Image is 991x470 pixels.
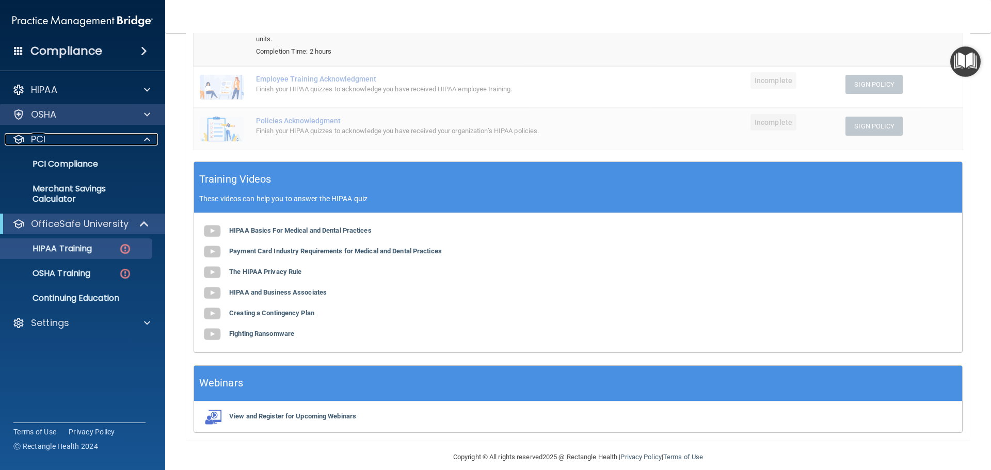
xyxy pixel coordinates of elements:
[229,226,372,234] b: HIPAA Basics For Medical and Dental Practices
[256,45,619,58] div: Completion Time: 2 hours
[199,195,957,203] p: These videos can help you to answer the HIPAA quiz
[13,441,98,451] span: Ⓒ Rectangle Health 2024
[12,133,150,145] a: PCI
[202,283,222,303] img: gray_youtube_icon.38fcd6cc.png
[950,46,981,77] button: Open Resource Center
[7,268,90,279] p: OSHA Training
[12,218,150,230] a: OfficeSafe University
[229,412,356,420] b: View and Register for Upcoming Webinars
[31,108,57,121] p: OSHA
[202,324,222,345] img: gray_youtube_icon.38fcd6cc.png
[256,125,619,137] div: Finish your HIPAA quizzes to acknowledge you have received your organization’s HIPAA policies.
[119,242,132,255] img: danger-circle.6113f641.png
[12,108,150,121] a: OSHA
[31,84,57,96] p: HIPAA
[256,83,619,95] div: Finish your HIPAA quizzes to acknowledge you have received HIPAA employee training.
[202,262,222,283] img: gray_youtube_icon.38fcd6cc.png
[256,117,619,125] div: Policies Acknowledgment
[13,427,56,437] a: Terms of Use
[750,114,796,131] span: Incomplete
[750,72,796,89] span: Incomplete
[31,317,69,329] p: Settings
[12,317,150,329] a: Settings
[199,170,271,188] h5: Training Videos
[7,293,148,303] p: Continuing Education
[12,11,153,31] img: PMB logo
[69,427,115,437] a: Privacy Policy
[30,44,102,58] h4: Compliance
[256,75,619,83] div: Employee Training Acknowledgment
[7,184,148,204] p: Merchant Savings Calculator
[7,159,148,169] p: PCI Compliance
[199,374,243,392] h5: Webinars
[31,218,129,230] p: OfficeSafe University
[229,288,327,296] b: HIPAA and Business Associates
[663,453,703,461] a: Terms of Use
[229,268,301,275] b: The HIPAA Privacy Rule
[845,117,903,136] button: Sign Policy
[31,133,45,145] p: PCI
[845,75,903,94] button: Sign Policy
[12,84,150,96] a: HIPAA
[620,453,661,461] a: Privacy Policy
[229,247,442,255] b: Payment Card Industry Requirements for Medical and Dental Practices
[202,303,222,324] img: gray_youtube_icon.38fcd6cc.png
[229,309,314,317] b: Creating a Contingency Plan
[119,267,132,280] img: danger-circle.6113f641.png
[202,409,222,425] img: webinarIcon.c7ebbf15.png
[202,241,222,262] img: gray_youtube_icon.38fcd6cc.png
[229,330,294,337] b: Fighting Ransomware
[202,221,222,241] img: gray_youtube_icon.38fcd6cc.png
[7,244,92,254] p: HIPAA Training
